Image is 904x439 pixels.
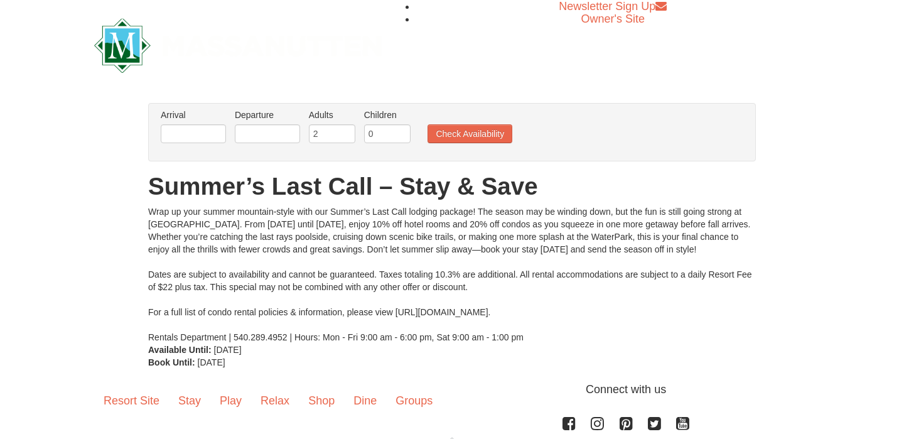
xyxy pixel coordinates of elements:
[94,381,810,398] p: Connect with us
[148,174,756,199] h1: Summer’s Last Call – Stay & Save
[235,109,300,121] label: Departure
[309,109,355,121] label: Adults
[198,357,225,367] span: [DATE]
[428,124,512,143] button: Check Availability
[386,381,442,420] a: Groups
[251,381,299,420] a: Relax
[581,13,645,25] a: Owner's Site
[94,18,382,73] img: Massanutten Resort Logo
[299,381,344,420] a: Shop
[169,381,210,420] a: Stay
[161,109,226,121] label: Arrival
[148,205,756,344] div: Wrap up your summer mountain-style with our Summer’s Last Call lodging package! The season may be...
[214,345,242,355] span: [DATE]
[210,381,251,420] a: Play
[364,109,411,121] label: Children
[148,345,212,355] strong: Available Until:
[344,381,386,420] a: Dine
[94,381,169,420] a: Resort Site
[148,357,195,367] strong: Book Until:
[94,29,382,58] a: Massanutten Resort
